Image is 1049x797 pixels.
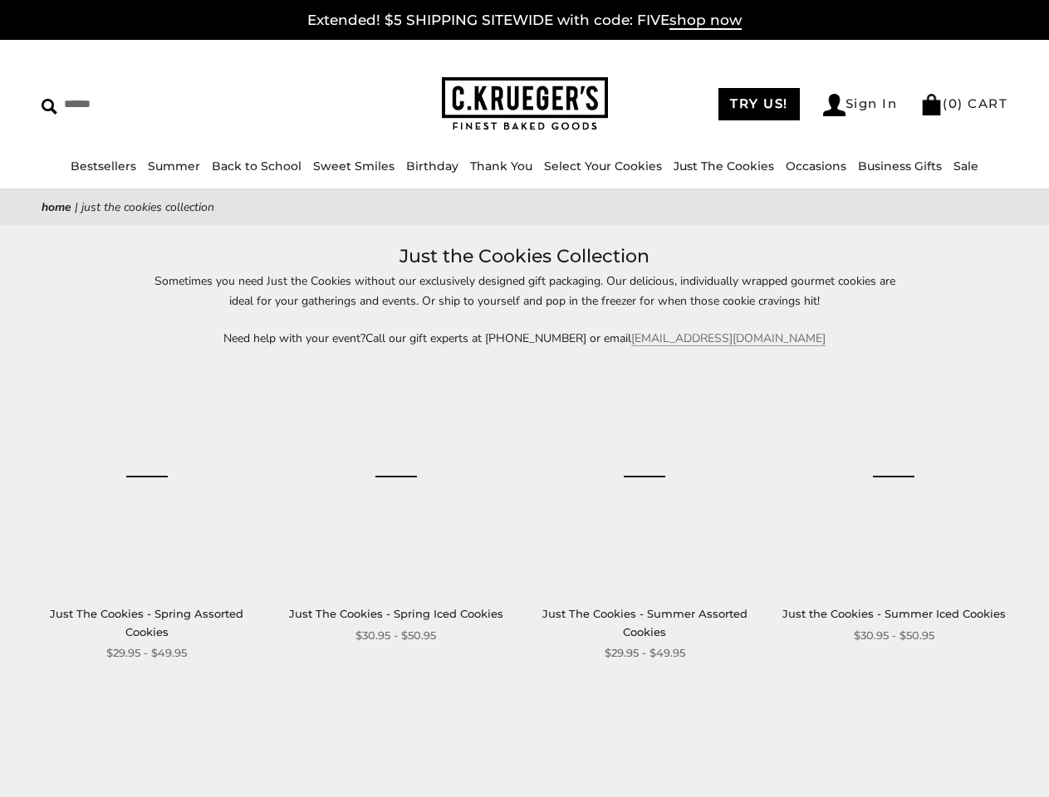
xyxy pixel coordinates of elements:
[542,607,748,638] a: Just The Cookies - Summer Assorted Cookies
[42,91,262,117] input: Search
[148,159,200,174] a: Summer
[718,88,800,120] a: TRY US!
[605,644,685,662] span: $29.95 - $49.95
[786,159,846,174] a: Occasions
[920,95,1007,111] a: (0) CART
[307,12,742,30] a: Extended! $5 SHIPPING SITEWIDE with code: FIVEshop now
[35,364,259,589] a: Just The Cookies - Spring Assorted Cookies
[442,77,608,131] img: C.KRUEGER'S
[920,94,943,115] img: Bag
[212,159,301,174] a: Back to School
[823,94,898,116] a: Sign In
[953,159,978,174] a: Sale
[42,198,1007,217] nav: breadcrumbs
[71,159,136,174] a: Bestsellers
[669,12,742,30] span: shop now
[284,364,508,589] a: Just The Cookies - Spring Iced Cookies
[544,159,662,174] a: Select Your Cookies
[75,199,78,215] span: |
[470,159,532,174] a: Thank You
[532,364,757,589] a: Just The Cookies - Summer Assorted Cookies
[949,95,958,111] span: 0
[42,99,57,115] img: Search
[823,94,846,116] img: Account
[81,199,214,215] span: Just the Cookies Collection
[106,644,187,662] span: $29.95 - $49.95
[406,159,458,174] a: Birthday
[42,199,71,215] a: Home
[313,159,395,174] a: Sweet Smiles
[365,330,631,346] span: Call our gift experts at [PHONE_NUMBER] or email
[66,242,983,271] h1: Just the Cookies Collection
[355,627,436,644] span: $30.95 - $50.95
[782,364,1006,589] a: Just the Cookies - Summer Iced Cookies
[674,159,774,174] a: Just The Cookies
[631,330,826,346] a: [EMAIL_ADDRESS][DOMAIN_NAME]
[854,627,934,644] span: $30.95 - $50.95
[782,607,1006,620] a: Just the Cookies - Summer Iced Cookies
[50,607,243,638] a: Just The Cookies - Spring Assorted Cookies
[143,329,907,348] p: Need help with your event?
[858,159,942,174] a: Business Gifts
[289,607,503,620] a: Just The Cookies - Spring Iced Cookies
[143,271,907,310] p: Sometimes you need Just the Cookies without our exclusively designed gift packaging. Our deliciou...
